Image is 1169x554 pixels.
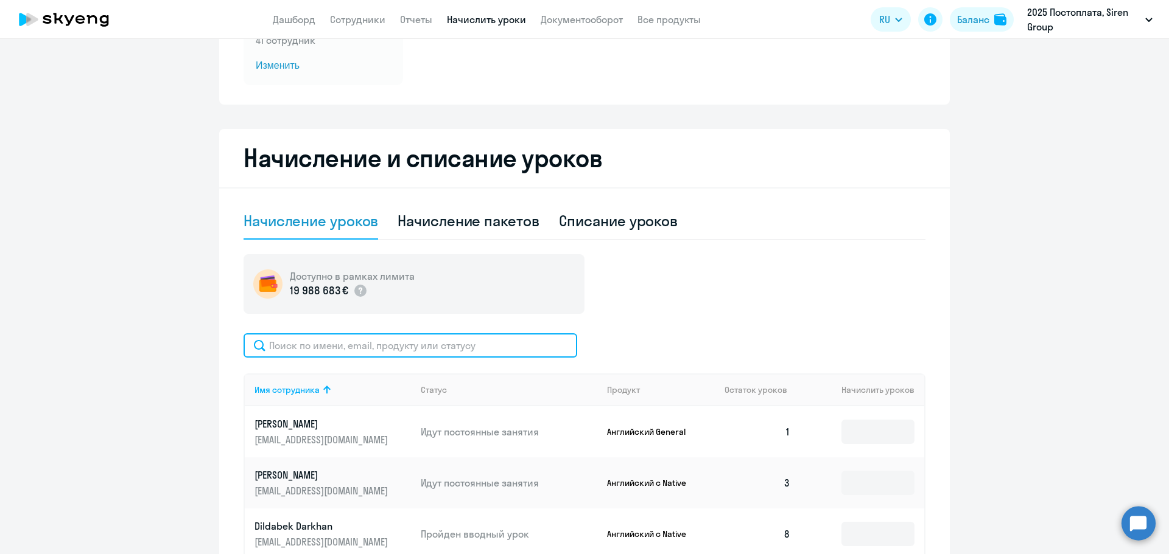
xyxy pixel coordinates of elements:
[398,211,539,230] div: Начисление пакетов
[447,13,526,26] a: Начислить уроки
[253,269,283,299] img: wallet-circle.png
[290,269,415,283] h5: Доступно в рамках лимита
[330,13,385,26] a: Сотрудники
[725,384,787,395] span: Остаток уроков
[400,13,432,26] a: Отчеты
[607,477,698,488] p: Английский с Native
[421,384,447,395] div: Статус
[244,333,577,358] input: Поиск по имени, email, продукту или статусу
[255,433,391,446] p: [EMAIL_ADDRESS][DOMAIN_NAME]
[957,12,989,27] div: Баланс
[541,13,623,26] a: Документооборот
[421,425,597,438] p: Идут постоянные занятия
[255,468,391,482] p: [PERSON_NAME]
[421,384,597,395] div: Статус
[559,211,678,230] div: Списание уроков
[256,33,391,47] p: 41 сотрудник
[715,406,800,457] td: 1
[637,13,701,26] a: Все продукты
[715,457,800,508] td: 3
[421,527,597,541] p: Пройден вводный урок
[1027,5,1140,34] p: 2025 Постоплата, Siren Group
[256,58,391,73] span: Изменить
[421,476,597,490] p: Идут постоянные занятия
[994,13,1006,26] img: balance
[255,535,391,549] p: [EMAIL_ADDRESS][DOMAIN_NAME]
[725,384,800,395] div: Остаток уроков
[607,426,698,437] p: Английский General
[290,283,348,299] p: 19 988 683 €
[273,13,315,26] a: Дашборд
[255,384,411,395] div: Имя сотрудника
[879,12,890,27] span: RU
[255,468,411,497] a: [PERSON_NAME][EMAIL_ADDRESS][DOMAIN_NAME]
[244,211,378,230] div: Начисление уроков
[255,519,411,549] a: Dildabek Darkhan[EMAIL_ADDRESS][DOMAIN_NAME]
[255,417,391,431] p: [PERSON_NAME]
[255,384,320,395] div: Имя сотрудника
[607,528,698,539] p: Английский с Native
[607,384,715,395] div: Продукт
[607,384,640,395] div: Продукт
[244,144,925,173] h2: Начисление и списание уроков
[800,373,924,406] th: Начислить уроков
[1021,5,1159,34] button: 2025 Постоплата, Siren Group
[255,417,411,446] a: [PERSON_NAME][EMAIL_ADDRESS][DOMAIN_NAME]
[871,7,911,32] button: RU
[255,484,391,497] p: [EMAIL_ADDRESS][DOMAIN_NAME]
[255,519,391,533] p: Dildabek Darkhan
[950,7,1014,32] button: Балансbalance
